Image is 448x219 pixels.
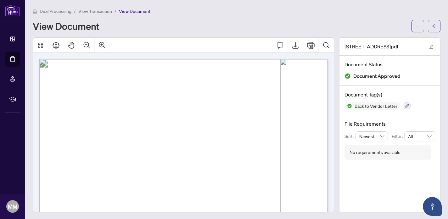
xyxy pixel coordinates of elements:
[359,132,384,141] span: Newest
[408,132,431,141] span: All
[344,91,435,98] h4: Document Tag(s)
[40,8,71,14] span: Deal Processing
[416,24,420,28] span: ellipsis
[352,104,400,108] span: Back to Vendor Letter
[33,21,99,31] h1: View Document
[353,72,400,80] span: Document Approved
[344,120,435,128] h4: File Requirements
[33,9,37,14] span: home
[5,5,20,16] img: logo
[115,8,116,15] li: /
[344,61,435,68] h4: Document Status
[344,43,398,50] span: [STREET_ADDRESS]pdf
[344,73,351,79] img: Document Status
[429,45,434,49] span: edit
[423,197,442,216] button: Open asap
[8,202,17,211] span: MM
[392,133,404,140] p: Filter:
[74,8,76,15] li: /
[344,102,352,110] img: Status Icon
[344,133,356,140] p: Sort:
[432,24,436,28] span: arrow-left
[78,8,112,14] span: View Transaction
[119,8,150,14] span: View Document
[350,149,400,156] div: No requirements available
